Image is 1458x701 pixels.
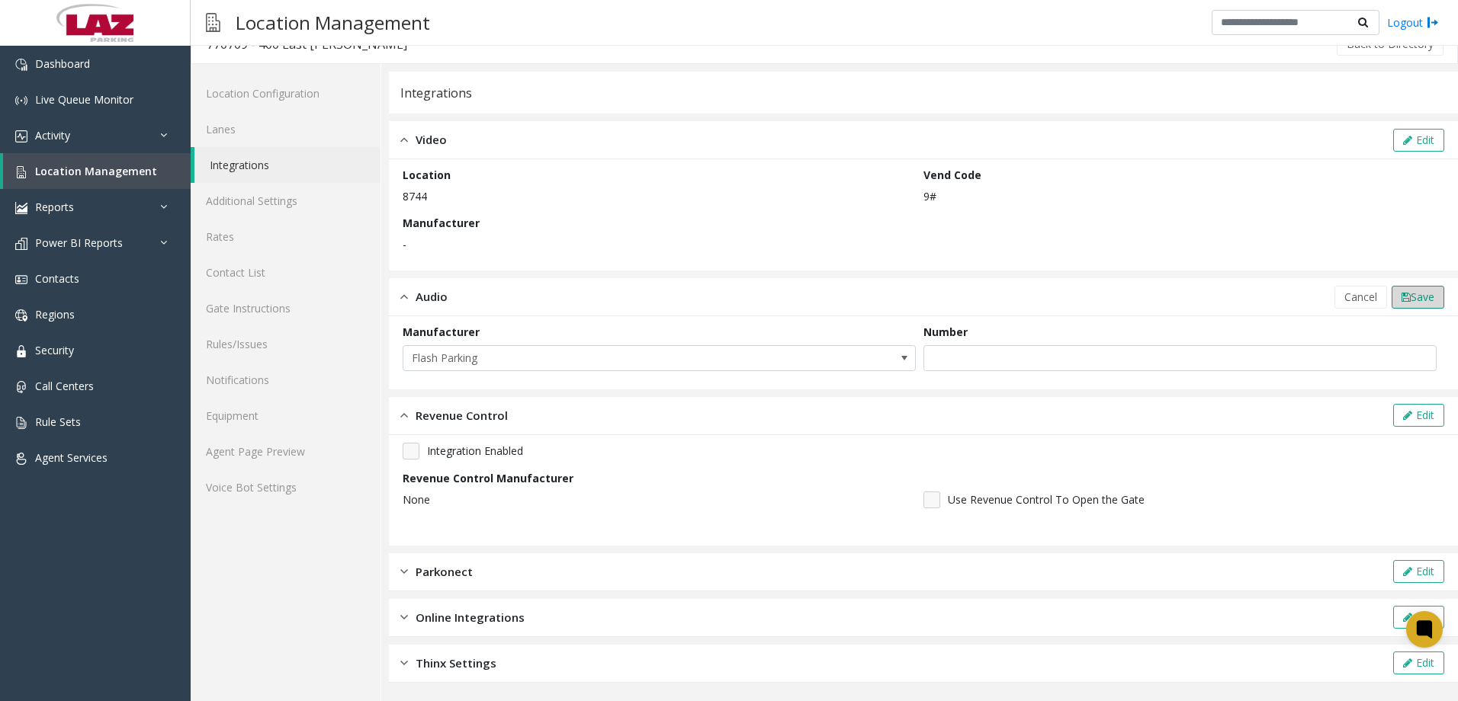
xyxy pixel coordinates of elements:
[403,167,451,183] label: Location
[191,434,381,469] a: Agent Page Preview
[15,417,27,429] img: 'icon'
[1392,286,1444,309] button: Save
[1334,286,1387,309] button: Cancel
[35,92,133,107] span: Live Queue Monitor
[948,491,1145,507] span: Use Revenue Control To Open the Gate
[191,398,381,434] a: Equipment
[400,407,408,424] img: opened
[1427,14,1439,30] img: logout
[15,202,27,214] img: 'icon'
[400,655,408,672] img: closed
[403,470,573,486] label: Revenue Control Manufacturer
[1411,290,1434,304] span: Save
[191,326,381,362] a: Rules/Issues
[35,271,79,286] span: Contacts
[35,415,81,429] span: Rule Sets
[191,290,381,326] a: Gate Instructions
[400,288,408,306] img: opened
[400,83,472,103] div: Integrations
[15,94,27,107] img: 'icon'
[427,443,523,459] span: Integration Enabled
[191,219,381,254] a: Rates
[416,609,525,626] span: Online Integrations
[15,166,27,178] img: 'icon'
[1393,560,1444,583] button: Edit
[35,56,90,71] span: Dashboard
[1393,404,1444,427] button: Edit
[403,188,916,204] p: 8744
[403,346,813,370] span: Flash Parking
[416,407,508,424] span: Revenue Control
[923,167,981,183] label: Vend Code
[194,147,381,183] a: Integrations
[191,183,381,219] a: Additional Settings
[35,343,74,357] span: Security
[35,379,94,393] span: Call Centers
[1393,129,1444,152] button: Edit
[403,236,916,252] p: -
[15,453,27,465] img: 'icon'
[416,655,496,672] span: Thinx Settings
[15,238,27,250] img: 'icon'
[3,153,191,189] a: Location Management
[35,307,75,322] span: Regions
[15,345,27,357] img: 'icon'
[191,362,381,398] a: Notifications
[416,288,448,306] span: Audio
[1387,14,1439,30] a: Logout
[35,200,74,214] span: Reports
[15,309,27,322] img: 'icon'
[416,131,447,149] span: Video
[228,4,438,41] h3: Location Management
[403,215,480,231] label: Manufacturer
[923,188,1437,204] p: 9#
[191,469,381,505] a: Voice Bot Settings
[206,4,220,41] img: pageIcon
[403,324,480,340] label: Manufacturer
[1393,651,1444,674] button: Edit
[1344,290,1377,304] span: Cancel
[191,75,381,111] a: Location Configuration
[191,254,381,290] a: Contact List
[923,324,968,340] label: Number
[15,274,27,286] img: 'icon'
[35,164,157,178] span: Location Management
[15,130,27,142] img: 'icon'
[400,131,408,149] img: opened
[403,491,916,507] p: None
[400,563,408,581] img: closed
[35,450,108,465] span: Agent Services
[15,59,27,71] img: 'icon'
[35,235,123,250] span: Power BI Reports
[400,609,408,626] img: closed
[416,563,473,581] span: Parkonect
[15,381,27,393] img: 'icon'
[1393,606,1444,629] button: Edit
[191,111,381,147] a: Lanes
[35,128,70,142] span: Activity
